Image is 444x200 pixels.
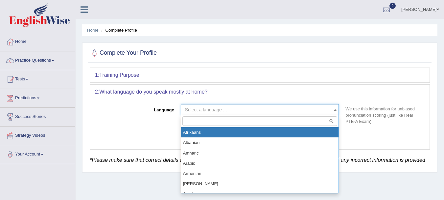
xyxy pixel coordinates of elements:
[181,179,339,189] li: [PERSON_NAME]
[0,51,75,68] a: Practice Questions
[0,33,75,49] a: Home
[181,148,339,158] li: Amharic
[181,189,339,199] li: Azeri
[90,68,430,82] div: 1:
[0,108,75,124] a: Success Stories
[90,48,157,58] h2: Complete Your Profile
[389,3,396,9] span: 0
[0,145,75,162] a: Your Account
[185,107,227,112] span: Select a language ...
[181,168,339,179] li: Armenian
[0,127,75,143] a: Strategy Videos
[95,104,177,113] label: Language
[100,27,137,33] li: Complete Profile
[181,137,339,148] li: Albanian
[342,106,425,125] p: We use this information for unbiased pronunciation scoring (just like Real PTE-A Exam).
[181,158,339,168] li: Arabic
[87,28,99,33] a: Home
[90,157,425,163] em: *Please make sure that correct details are provided. English Wise reserves the rights to block th...
[99,89,207,95] b: What language do you speak mostly at home?
[0,89,75,105] a: Predictions
[99,72,139,78] b: Training Purpose
[90,85,430,99] div: 2:
[181,127,339,137] li: Afrikaans
[0,70,75,87] a: Tests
